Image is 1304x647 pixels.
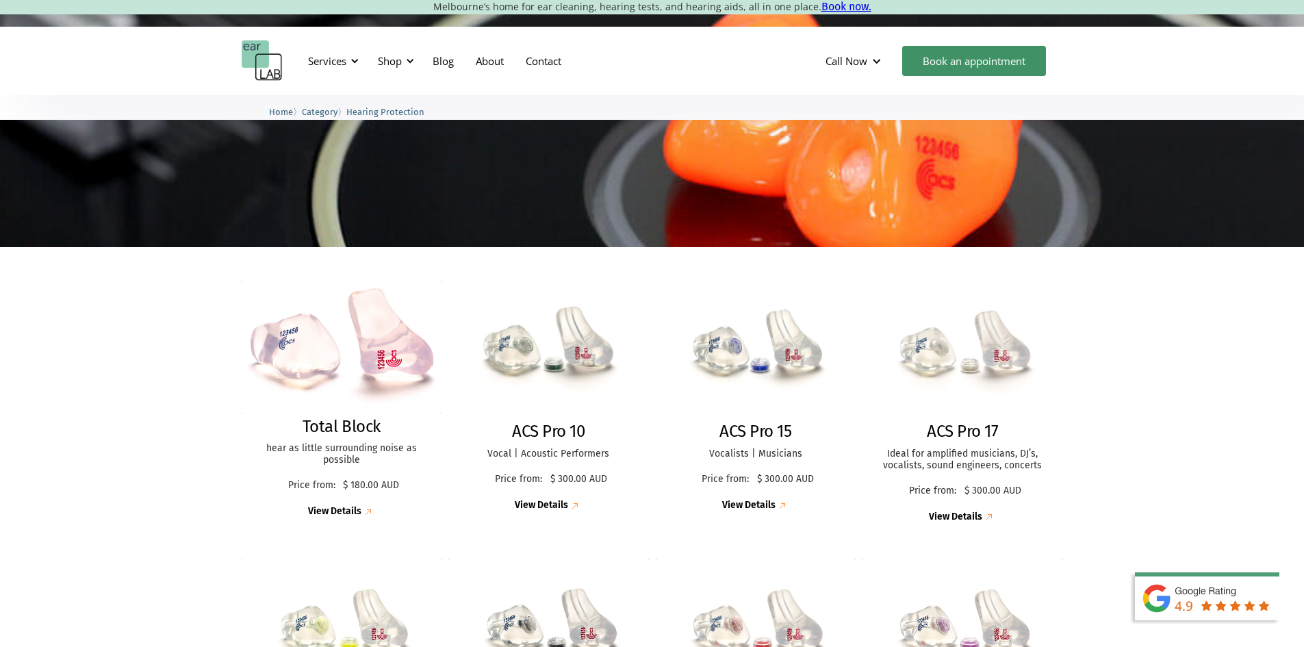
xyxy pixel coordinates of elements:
[346,105,424,118] a: Hearing Protection
[515,41,572,81] a: Contact
[964,485,1021,497] p: $ 300.00 AUD
[242,40,283,81] a: home
[669,448,843,460] p: Vocalists | Musicians
[876,448,1049,472] p: Ideal for amplified musicians, DJ’s, vocalists, sound engineers, concerts
[448,281,649,513] a: ACS Pro 10ACS Pro 10Vocal | Acoustic PerformersPrice from:$ 300.00 AUDView Details
[269,107,293,117] span: Home
[300,40,363,81] div: Services
[242,281,442,414] img: Total Block
[826,54,867,68] div: Call Now
[269,105,302,119] li: 〉
[308,54,346,68] div: Services
[927,422,998,442] h2: ACS Pro 17
[862,281,1063,524] a: ACS Pro 17ACS Pro 17Ideal for amplified musicians, DJ’s, vocalists, sound engineers, concertsPric...
[343,480,399,492] p: $ 180.00 AUD
[654,280,857,420] img: ACS Pro 15
[370,40,418,81] div: Shop
[512,422,585,442] h2: ACS Pro 10
[902,46,1046,76] a: Book an appointment
[465,41,515,81] a: About
[302,107,337,117] span: Category
[269,105,293,118] a: Home
[929,511,982,523] div: View Details
[490,474,547,485] p: Price from:
[719,422,791,442] h2: ACS Pro 15
[757,474,814,485] p: $ 300.00 AUD
[346,107,424,117] span: Hearing Protection
[722,500,776,511] div: View Details
[462,448,635,460] p: Vocal | Acoustic Performers
[550,474,607,485] p: $ 300.00 AUD
[303,417,381,437] h2: Total Block
[862,280,1064,419] img: ACS Pro 17
[283,480,340,492] p: Price from:
[422,41,465,81] a: Blog
[308,506,361,518] div: View Details
[656,281,856,513] a: ACS Pro 15ACS Pro 15Vocalists | MusiciansPrice from:$ 300.00 AUDView Details
[302,105,337,118] a: Category
[815,40,895,81] div: Call Now
[904,485,961,497] p: Price from:
[242,281,442,519] a: Total BlockTotal Blockhear as little surrounding noise as possiblePrice from:$ 180.00 AUDView Det...
[697,474,754,485] p: Price from:
[302,105,346,119] li: 〉
[444,278,652,421] img: ACS Pro 10
[378,54,402,68] div: Shop
[515,500,568,511] div: View Details
[255,443,429,466] p: hear as little surrounding noise as possible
